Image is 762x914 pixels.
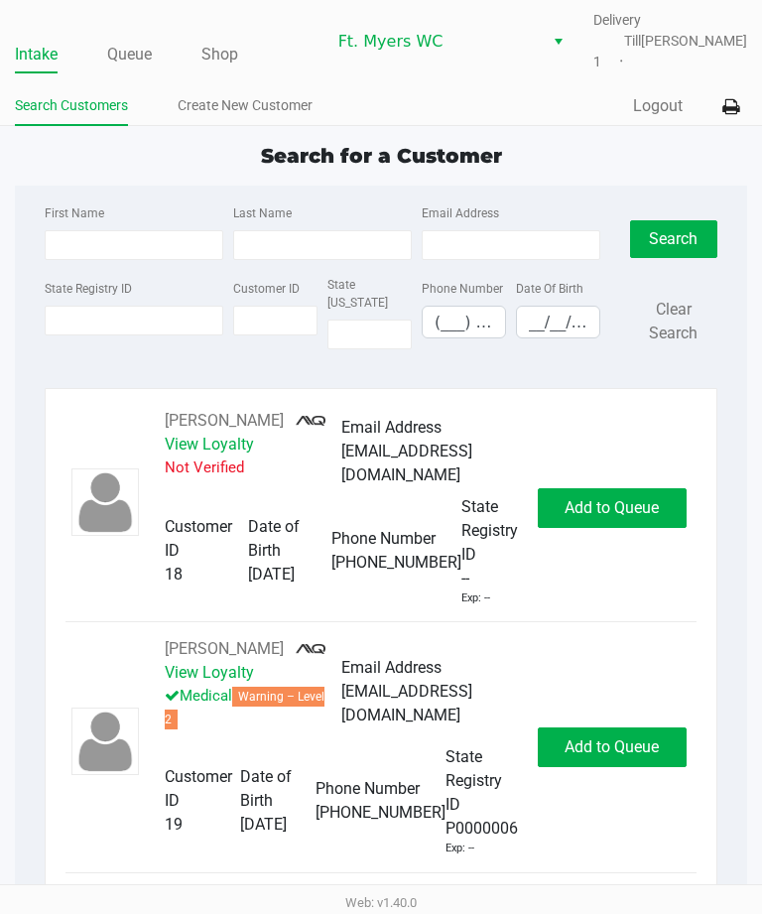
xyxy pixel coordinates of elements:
label: State [US_STATE] [327,276,412,312]
button: Clear Search [630,298,717,345]
span: Add to Queue [565,737,659,756]
a: Create New Customer [178,93,313,118]
input: Format: MM/DD/YYYY [517,307,599,337]
p: Medical [165,685,341,729]
span: P0000006 [445,817,518,841]
kendo-maskedtextbox: Format: MM/DD/YYYY [516,306,600,338]
label: First Name [45,204,104,222]
span: Phone Number [316,779,420,798]
span: [DATE] [248,565,295,584]
span: Date of Birth [240,767,292,810]
label: Phone Number [422,280,503,298]
span: [PERSON_NAME] [641,31,747,52]
span: Warning – Level 2 [165,687,324,729]
span: [PHONE_NUMBER] [316,803,445,822]
span: Customer ID [165,767,232,810]
a: Intake [15,41,58,68]
span: [DATE] [240,815,287,834]
button: Logout [633,94,683,118]
p: Not Verified [165,457,341,479]
button: Select [544,24,572,60]
span: Date of Birth [248,517,300,560]
span: [EMAIL_ADDRESS][DOMAIN_NAME] [341,442,472,484]
span: Customer ID [165,517,232,560]
span: Delivery Till 1 [593,10,641,72]
span: Web: v1.40.0 [345,895,417,910]
div: Exp: -- [461,590,490,607]
span: [PHONE_NUMBER] [331,553,461,572]
span: Email Address [341,658,442,677]
a: Queue [107,41,152,68]
a: Search Customers [15,93,128,118]
kendo-maskedtextbox: Format: (999) 999-9999 [422,306,506,338]
button: Add to Queue [538,488,687,528]
input: Format: (999) 999-9999 [423,307,505,337]
span: State Registry ID [461,497,518,564]
label: State Registry ID [45,280,132,298]
span: Add to Queue [565,498,659,517]
span: State Registry ID [445,747,502,814]
span: -- [461,567,469,590]
span: Search for a Customer [261,144,502,168]
div: Exp: -- [445,841,474,857]
label: Last Name [233,204,292,222]
button: See customer info [165,409,284,433]
span: Phone Number [331,529,436,548]
label: Customer ID [233,280,300,298]
button: Add to Queue [538,727,687,767]
button: Search [630,220,717,258]
span: Email Address [341,418,442,437]
button: See customer info [165,637,284,661]
span: Ft. Myers WC [338,30,532,54]
span: 18 [165,565,183,584]
span: 19 [165,815,183,834]
span: [EMAIL_ADDRESS][DOMAIN_NAME] [341,682,472,724]
label: Date Of Birth [516,280,583,298]
label: Email Address [422,204,499,222]
a: Shop [201,41,238,68]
